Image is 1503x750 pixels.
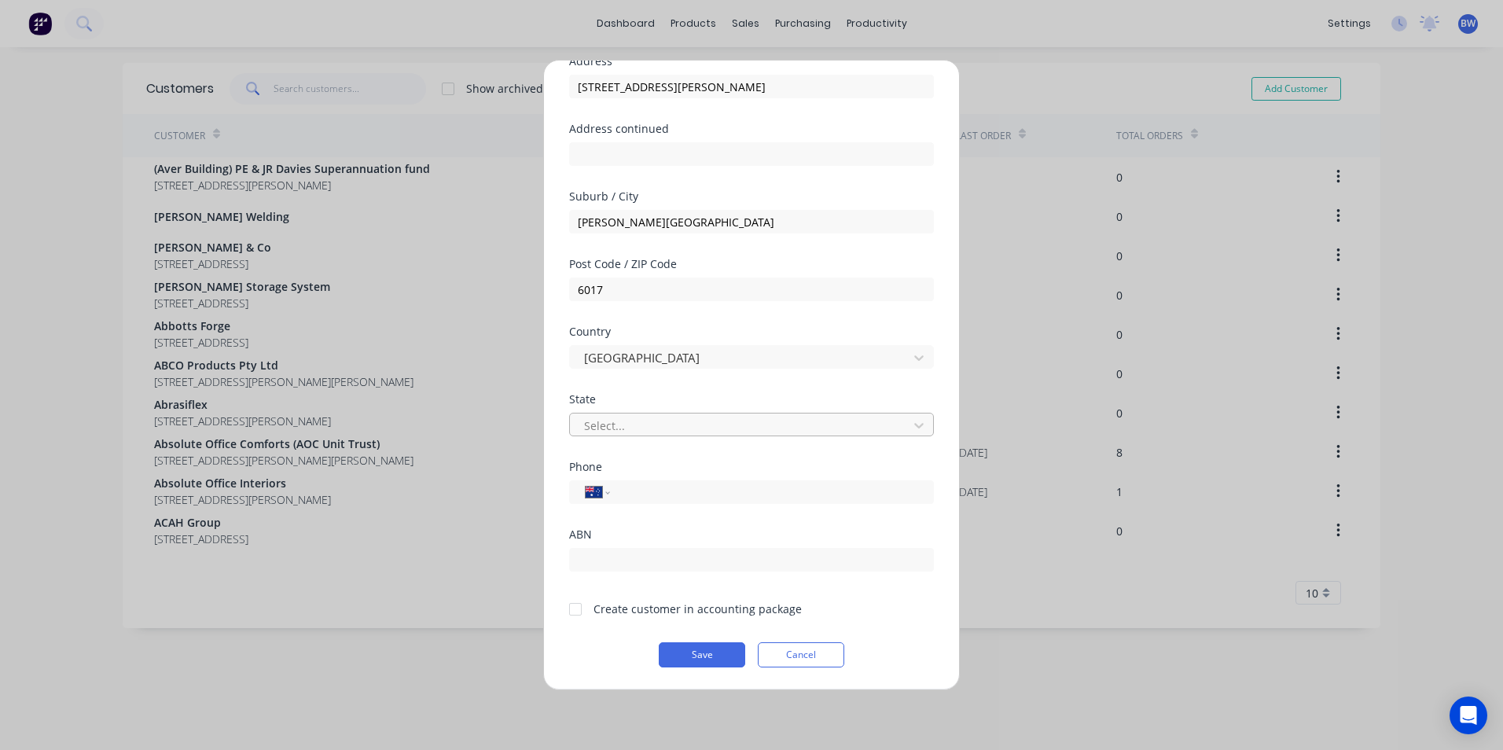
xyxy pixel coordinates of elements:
button: Cancel [758,642,844,667]
div: Open Intercom Messenger [1450,697,1487,734]
div: Post Code / ZIP Code [569,259,934,270]
div: ABN [569,529,934,540]
div: Create customer in accounting package [593,601,802,617]
div: Address [569,56,934,67]
div: Suburb / City [569,191,934,202]
div: Phone [569,461,934,472]
div: State [569,394,934,405]
div: Country [569,326,934,337]
button: Save [659,642,745,667]
div: Address continued [569,123,934,134]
